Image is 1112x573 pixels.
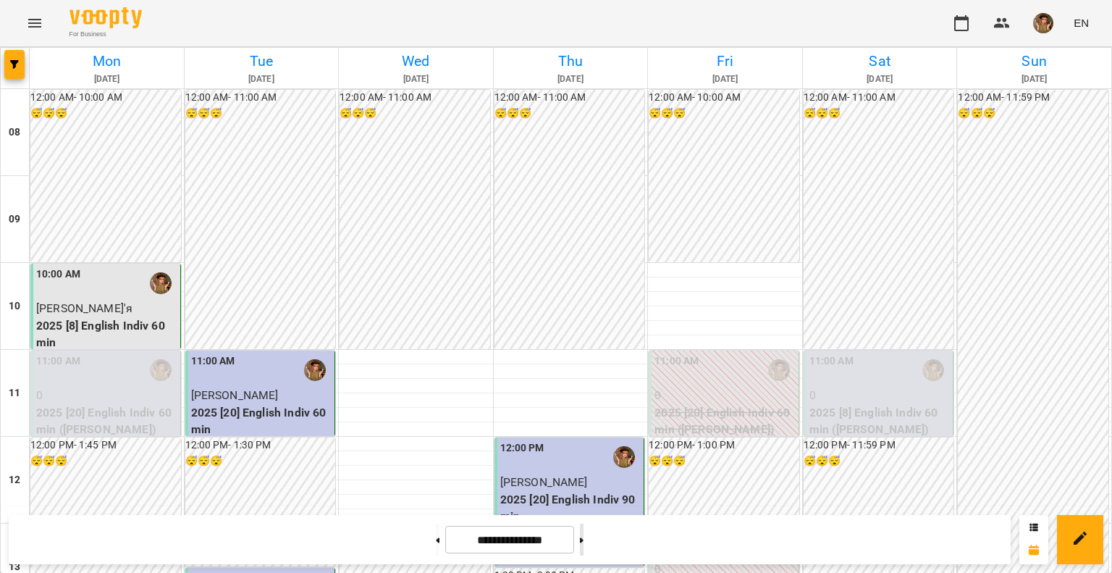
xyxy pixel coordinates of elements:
span: [PERSON_NAME]'я [36,301,132,315]
p: 2025 [20] English Indiv 60 min ([PERSON_NAME]) [36,404,177,438]
h6: 12:00 PM - 11:59 PM [804,438,954,453]
label: 12:00 PM [500,440,544,456]
h6: 😴😴😴 [804,106,954,122]
p: 0 [654,387,796,404]
label: 11:00 AM [191,354,235,369]
label: 11:00 AM [654,354,699,369]
p: 2025 [20] English Indiv 90 min [500,491,641,525]
button: Menu [17,6,52,41]
label: 11:00 AM [36,354,80,369]
h6: 09 [9,212,20,227]
h6: 12:00 AM - 11:59 PM [958,90,1108,106]
h6: Fri [650,50,800,72]
span: [PERSON_NAME] [500,475,588,489]
h6: 12:00 AM - 10:00 AM [30,90,181,106]
h6: 😴😴😴 [958,106,1108,122]
h6: [DATE] [32,72,182,86]
p: 0 [809,387,951,404]
h6: 12:00 PM - 1:00 PM [649,438,799,453]
h6: 😴😴😴 [30,453,181,469]
h6: 😴😴😴 [649,453,799,469]
h6: 12:00 AM - 11:00 AM [340,90,490,106]
h6: [DATE] [496,72,646,86]
h6: 😴😴😴 [185,453,336,469]
h6: 😴😴😴 [340,106,490,122]
h6: 11 [9,385,20,401]
h6: 12 [9,472,20,488]
h6: [DATE] [341,72,491,86]
h6: 12:00 AM - 10:00 AM [649,90,799,106]
img: Горошинська Олександра (а) [922,359,944,381]
h6: [DATE] [187,72,337,86]
h6: Tue [187,50,337,72]
h6: 12:00 AM - 11:00 AM [185,90,336,106]
h6: 12:00 PM - 1:45 PM [30,438,181,453]
img: Горошинська Олександра (а) [613,446,635,468]
h6: 😴😴😴 [185,106,336,122]
h6: 😴😴😴 [804,453,954,469]
img: 166010c4e833d35833869840c76da126.jpeg [1033,13,1053,33]
button: EN [1068,9,1095,36]
p: 2025 [8] English Indiv 60 min [36,317,177,351]
h6: [DATE] [959,72,1109,86]
h6: Sun [959,50,1109,72]
p: 0 [36,387,177,404]
img: Горошинська Олександра (а) [150,272,172,294]
span: EN [1074,15,1089,30]
h6: Mon [32,50,182,72]
p: 2025 [20] English Indiv 60 min ([PERSON_NAME]) [654,404,796,438]
img: Voopty Logo [69,7,142,28]
p: 2025 [20] English Indiv 60 min [191,404,332,438]
h6: 08 [9,125,20,141]
h6: Wed [341,50,491,72]
span: [PERSON_NAME] [191,388,279,402]
h6: [DATE] [805,72,955,86]
h6: 12:00 AM - 11:00 AM [804,90,954,106]
h6: 12:00 AM - 11:00 AM [494,90,645,106]
h6: 12:00 PM - 1:30 PM [185,438,336,453]
img: Горошинська Олександра (а) [768,359,790,381]
h6: 😴😴😴 [494,106,645,122]
span: For Business [69,30,142,39]
label: 11:00 AM [809,354,854,369]
h6: 😴😴😴 [30,106,181,122]
label: 10:00 AM [36,267,80,283]
h6: 10 [9,298,20,314]
h6: 😴😴😴 [649,106,799,122]
h6: [DATE] [650,72,800,86]
img: Горошинська Олександра (а) [304,359,326,381]
p: 2025 [8] English Indiv 60 min ([PERSON_NAME]) [809,404,951,438]
h6: Sat [805,50,955,72]
h6: Thu [496,50,646,72]
img: Горошинська Олександра (а) [150,359,172,381]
